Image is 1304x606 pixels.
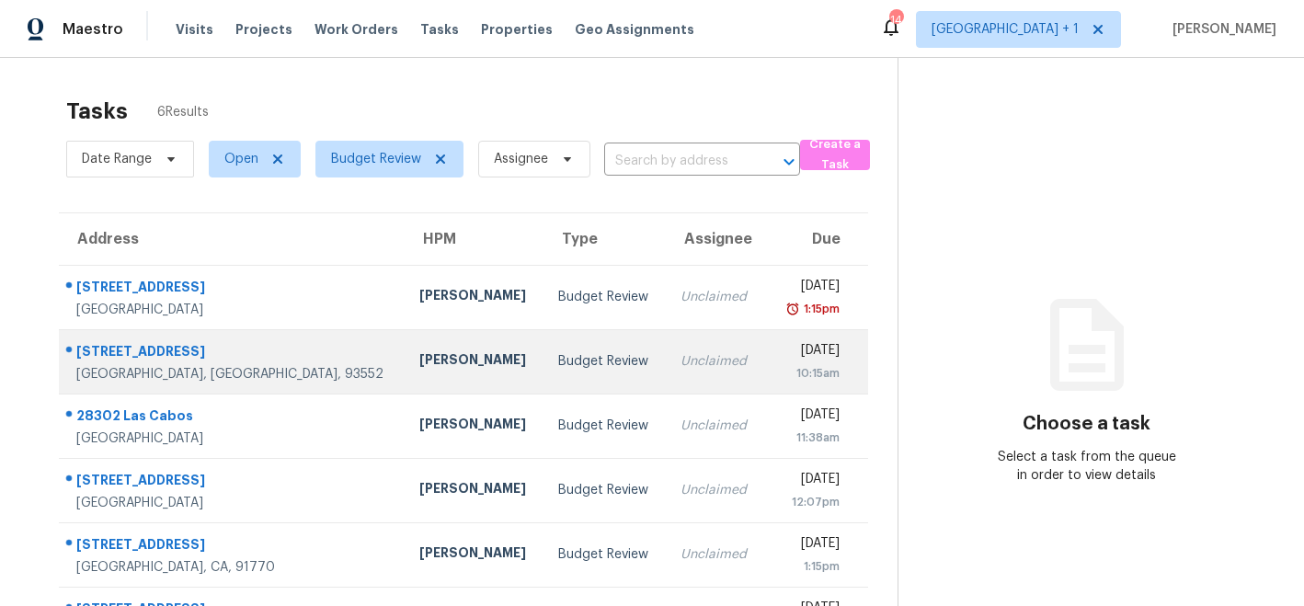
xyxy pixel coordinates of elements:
div: 1:15pm [800,300,840,318]
div: [PERSON_NAME] [419,479,529,502]
span: Properties [481,20,553,39]
div: 12:07pm [778,493,840,511]
div: [GEOGRAPHIC_DATA], CA, 91770 [76,558,390,577]
button: Open [776,149,802,175]
div: Budget Review [558,417,651,435]
th: Assignee [666,213,763,265]
div: [GEOGRAPHIC_DATA] [76,301,390,319]
span: Open [224,150,258,168]
div: Select a task from the queue in order to view details [993,448,1181,485]
span: Date Range [82,150,152,168]
div: 10:15am [778,364,840,383]
span: [PERSON_NAME] [1165,20,1276,39]
div: [DATE] [778,534,840,557]
div: [PERSON_NAME] [419,415,529,438]
div: [GEOGRAPHIC_DATA] [76,494,390,512]
div: 28302 Las Cabos [76,406,390,429]
th: Due [763,213,868,265]
div: [GEOGRAPHIC_DATA], [GEOGRAPHIC_DATA], 93552 [76,365,390,383]
div: 14 [889,11,902,29]
div: [STREET_ADDRESS] [76,342,390,365]
th: Address [59,213,405,265]
input: Search by address [604,147,749,176]
span: Assignee [494,150,548,168]
span: Budget Review [331,150,421,168]
div: [GEOGRAPHIC_DATA] [76,429,390,448]
div: Unclaimed [681,288,749,306]
div: [STREET_ADDRESS] [76,471,390,494]
h3: Choose a task [1023,415,1150,433]
div: Budget Review [558,481,651,499]
div: 1:15pm [778,557,840,576]
span: Work Orders [315,20,398,39]
div: Budget Review [558,288,651,306]
span: 6 Results [157,103,209,121]
div: [DATE] [778,341,840,364]
span: Visits [176,20,213,39]
img: Overdue Alarm Icon [785,300,800,318]
span: [GEOGRAPHIC_DATA] + 1 [932,20,1079,39]
div: Budget Review [558,545,651,564]
div: [DATE] [778,470,840,493]
span: Projects [235,20,292,39]
div: Unclaimed [681,352,749,371]
div: [STREET_ADDRESS] [76,278,390,301]
div: [STREET_ADDRESS] [76,535,390,558]
div: [DATE] [778,277,840,300]
span: Create a Task [809,134,862,177]
div: Unclaimed [681,481,749,499]
div: [PERSON_NAME] [419,543,529,566]
span: Tasks [420,23,459,36]
div: [PERSON_NAME] [419,350,529,373]
div: [DATE] [778,406,840,429]
button: Create a Task [800,140,871,170]
th: Type [543,213,666,265]
div: Unclaimed [681,545,749,564]
div: 11:38am [778,429,840,447]
th: HPM [405,213,543,265]
span: Geo Assignments [575,20,694,39]
div: Budget Review [558,352,651,371]
h2: Tasks [66,102,128,120]
div: [PERSON_NAME] [419,286,529,309]
div: Unclaimed [681,417,749,435]
span: Maestro [63,20,123,39]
